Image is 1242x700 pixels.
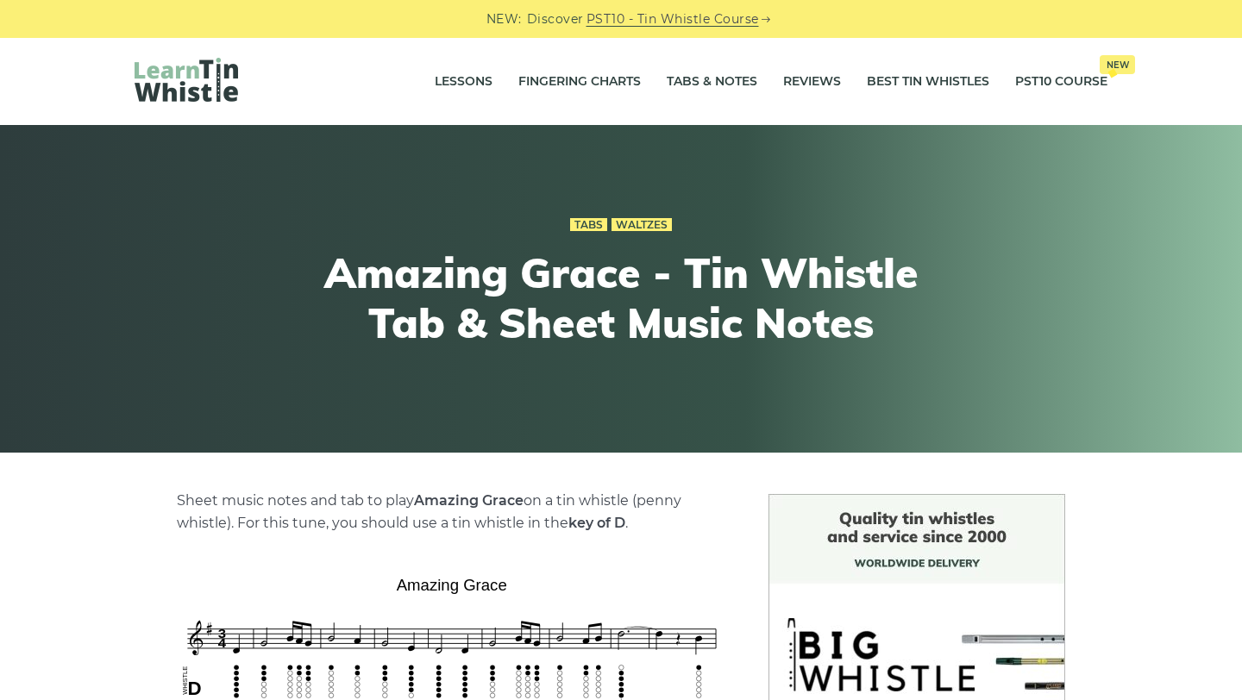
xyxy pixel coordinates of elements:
p: Sheet music notes and tab to play on a tin whistle (penny whistle). For this tune, you should use... [177,490,727,534]
img: LearnTinWhistle.com [135,58,238,102]
a: Tabs [570,218,607,232]
strong: key of D [568,515,625,531]
span: New [1100,55,1135,74]
a: Fingering Charts [518,60,641,103]
h1: Amazing Grace - Tin Whistle Tab & Sheet Music Notes [304,248,938,347]
a: Waltzes [612,218,672,232]
a: Lessons [435,60,492,103]
a: Best Tin Whistles [867,60,989,103]
a: Reviews [783,60,841,103]
a: Tabs & Notes [667,60,757,103]
strong: Amazing Grace [414,492,524,509]
a: PST10 CourseNew [1015,60,1107,103]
